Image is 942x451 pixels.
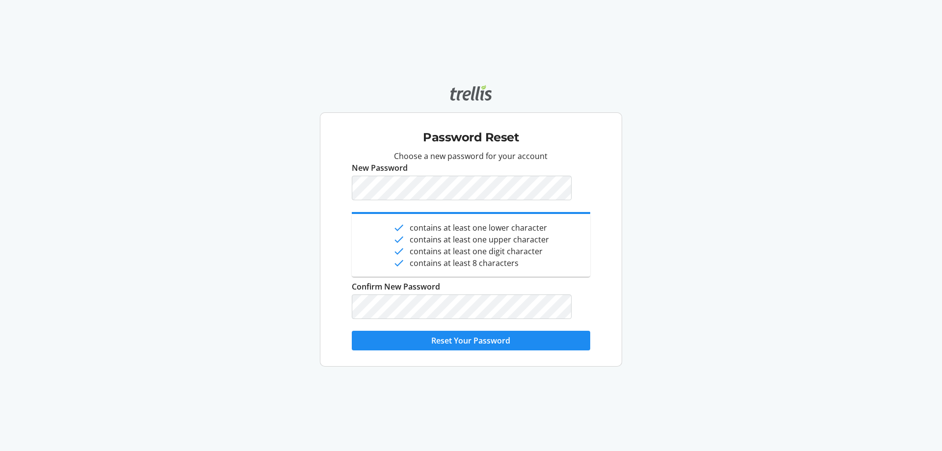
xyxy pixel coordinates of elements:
span: contains at least one upper character [410,234,549,245]
mat-icon: done [393,222,405,234]
p: Choose a new password for your account [352,150,590,162]
span: contains at least one digit character [410,245,543,257]
img: Trellis logo [450,85,492,101]
label: Confirm New Password [352,281,440,292]
mat-icon: done [393,257,405,269]
div: Password Reset [328,117,614,150]
mat-icon: done [393,234,405,245]
mat-icon: done [393,245,405,257]
label: New Password [352,162,408,174]
span: contains at least one lower character [410,222,547,234]
span: contains at least 8 characters [410,257,519,269]
span: Reset Your Password [431,335,510,346]
button: Reset Your Password [352,331,590,350]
